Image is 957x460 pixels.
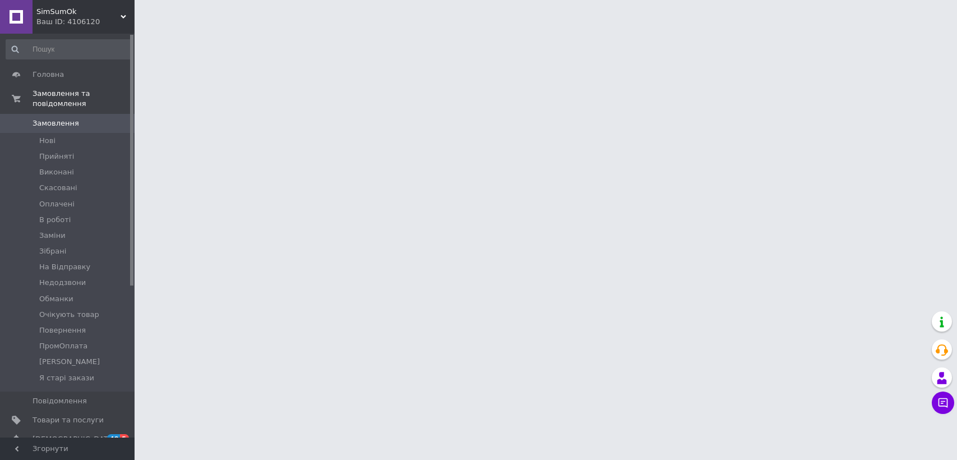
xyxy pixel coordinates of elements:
[39,231,66,241] span: Заміни
[39,310,99,320] span: Очікують товар
[33,415,104,425] span: Товари та послуги
[39,167,74,177] span: Виконані
[33,70,64,80] span: Головна
[39,136,56,146] span: Нові
[39,294,73,304] span: Обманки
[33,118,79,128] span: Замовлення
[36,7,121,17] span: SimSumOk
[39,199,75,209] span: Оплачені
[39,262,90,272] span: На Відправку
[39,183,77,193] span: Скасовані
[107,434,120,444] span: 48
[932,392,954,414] button: Чат з покупцем
[33,396,87,406] span: Повідомлення
[33,89,135,109] span: Замовлення та повідомлення
[39,325,86,335] span: Повернення
[120,434,129,444] span: 5
[39,341,87,351] span: ПромОплата
[39,151,74,162] span: Прийняті
[36,17,135,27] div: Ваш ID: 4106120
[39,246,66,256] span: Зібрані
[39,215,71,225] span: В роботі
[6,39,132,59] input: Пошук
[39,357,100,367] span: [PERSON_NAME]
[33,434,115,444] span: [DEMOGRAPHIC_DATA]
[39,278,86,288] span: Недодзвони
[39,373,94,383] span: Я старі закази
